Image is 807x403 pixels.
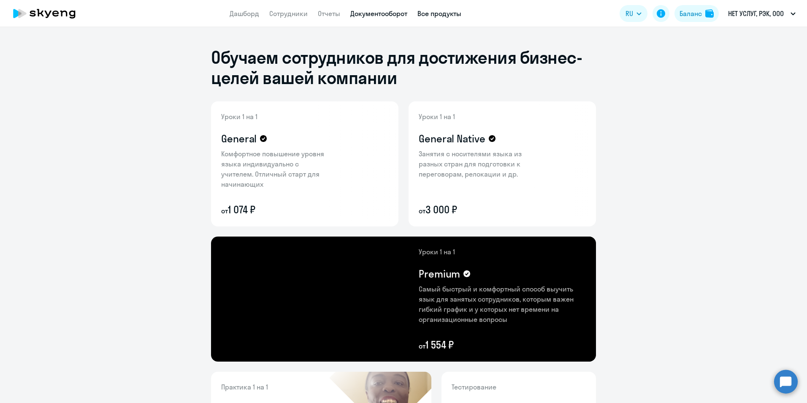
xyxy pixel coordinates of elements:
small: от [419,342,425,350]
p: Уроки 1 на 1 [419,112,528,122]
img: general-content-bg.png [211,101,338,226]
button: RU [620,5,647,22]
h1: Обучаем сотрудников для достижения бизнес-целей вашей компании [211,47,596,88]
p: 3 000 ₽ [419,203,528,216]
a: Все продукты [417,9,461,18]
img: general-native-content-bg.png [409,101,542,226]
img: premium-content-bg.png [301,237,596,362]
span: RU [626,8,633,19]
p: Уроки 1 на 1 [221,112,331,122]
a: Документооборот [350,9,407,18]
p: Комфортное повышение уровня языка индивидуально с учителем. Отличный старт для начинающих [221,149,331,189]
p: Самый быстрый и комфортный способ выучить язык для занятых сотрудников, которым важен гибкий граф... [419,284,586,324]
img: balance [705,9,714,18]
a: Дашборд [230,9,259,18]
p: Занятия с носителями языка из разных стран для подготовки к переговорам, релокации и др. [419,149,528,179]
a: Сотрудники [269,9,308,18]
p: 1 554 ₽ [419,338,586,351]
small: от [419,207,425,215]
button: НЕТ УСЛУГ, РЭК, ООО [724,3,800,24]
small: от [221,207,228,215]
p: Тестирование [452,382,586,392]
h4: General [221,132,257,145]
p: Уроки 1 на 1 [419,247,586,257]
p: Практика 1 на 1 [221,382,339,392]
a: Отчеты [318,9,340,18]
div: Баланс [680,8,702,19]
p: НЕТ УСЛУГ, РЭК, ООО [728,8,784,19]
p: 1 074 ₽ [221,203,331,216]
h4: Premium [419,267,460,280]
h4: General Native [419,132,485,145]
button: Балансbalance [674,5,719,22]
